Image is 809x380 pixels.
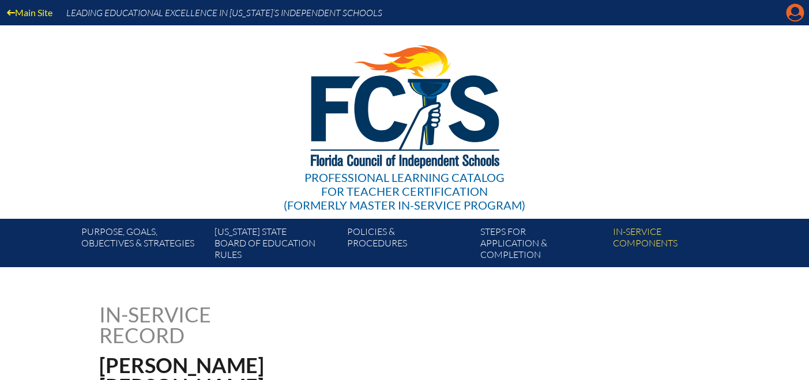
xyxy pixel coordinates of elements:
[2,5,57,20] a: Main Site
[284,170,525,212] div: Professional Learning Catalog (formerly Master In-service Program)
[608,223,741,267] a: In-servicecomponents
[321,184,488,198] span: for Teacher Certification
[343,223,475,267] a: Policies &Procedures
[476,223,608,267] a: Steps forapplication & completion
[279,23,530,214] a: Professional Learning Catalog for Teacher Certification(formerly Master In-service Program)
[285,25,524,183] img: FCISlogo221.eps
[210,223,343,267] a: [US_STATE] StateBoard of Education rules
[99,304,332,345] h1: In-service record
[786,3,804,22] svg: Manage account
[77,223,209,267] a: Purpose, goals,objectives & strategies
